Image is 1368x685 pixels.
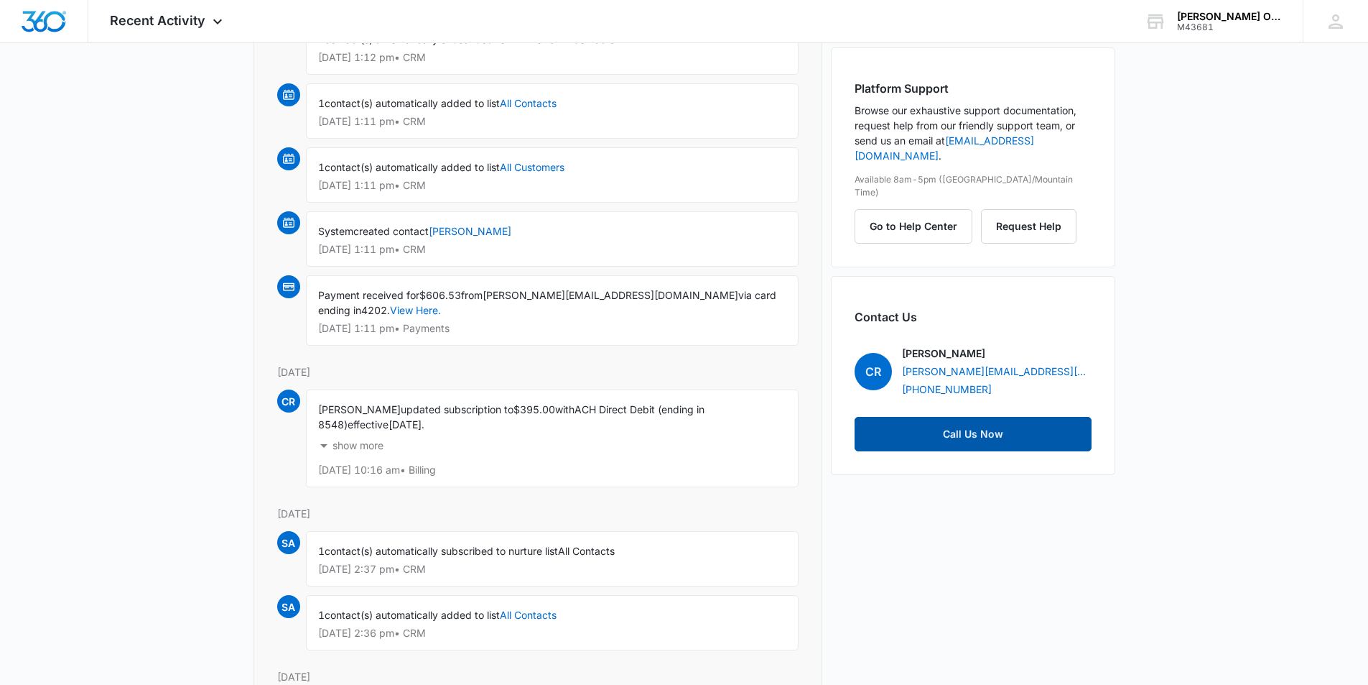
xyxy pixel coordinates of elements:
[348,418,388,431] span: effective
[325,161,500,173] span: contact(s) automatically added to list
[318,564,786,574] p: [DATE] 2:37 pm • CRM
[325,97,500,109] span: contact(s) automatically added to list
[419,289,461,301] span: $606.53
[318,116,786,127] p: [DATE] 1:11 pm • CRM
[277,506,799,521] p: [DATE]
[981,209,1076,244] button: Request Help
[318,432,383,459] button: show more
[318,628,786,638] p: [DATE] 2:36 pm • CRM
[461,289,483,301] span: from
[981,220,1076,232] a: Request Help
[318,545,325,557] span: 1
[318,97,325,109] span: 1
[558,545,615,557] span: All Contacts
[353,225,429,237] span: created contact
[277,669,799,684] p: [DATE]
[390,304,441,316] a: View Here.
[565,289,738,301] span: [EMAIL_ADDRESS][DOMAIN_NAME]
[855,308,1092,326] h2: Contact Us
[325,545,558,557] span: contact(s) automatically subscribed to nurture list
[318,52,786,63] p: [DATE] 1:12 pm • CRM
[277,390,300,413] span: CR
[318,403,401,415] span: [PERSON_NAME]
[500,97,557,109] a: All Contacts
[1177,11,1282,22] div: account name
[332,441,383,451] p: show more
[855,173,1092,199] p: Available 8am-5pm ([GEOGRAPHIC_DATA]/Mountain Time)
[513,403,555,415] span: $395.00
[855,209,972,244] button: Go to Help Center
[1177,22,1282,32] div: account id
[277,364,799,380] p: [DATE]
[902,346,985,361] p: [PERSON_NAME]
[318,289,419,301] span: Payment received for
[318,161,325,173] span: 1
[318,465,786,475] p: [DATE] 10:16 am • Billing
[318,244,786,254] p: [DATE] 1:11 pm • CRM
[361,304,390,316] span: 4202.
[855,80,1092,97] h2: Platform Support
[902,382,992,397] a: [PHONE_NUMBER]
[855,417,1092,451] a: Call Us Now
[855,220,981,232] a: Go to Help Center
[500,609,557,621] a: All Contacts
[277,531,300,554] span: SA
[388,418,424,431] span: [DATE].
[318,323,786,334] p: [DATE] 1:11 pm • Payments
[483,289,565,301] span: [PERSON_NAME]
[500,161,564,173] a: All Customers
[277,595,300,618] span: SA
[318,609,325,621] span: 1
[401,403,513,415] span: updated subscription to
[855,103,1092,163] p: Browse our exhaustive support documentation, request help from our friendly support team, or send...
[555,403,574,415] span: with
[318,225,353,237] span: System
[902,364,1092,379] a: [PERSON_NAME][EMAIL_ADDRESS][PERSON_NAME][DOMAIN_NAME]
[855,353,892,390] span: CR
[325,609,500,621] span: contact(s) automatically added to list
[110,13,205,28] span: Recent Activity
[318,180,786,190] p: [DATE] 1:11 pm • CRM
[429,225,511,237] a: [PERSON_NAME]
